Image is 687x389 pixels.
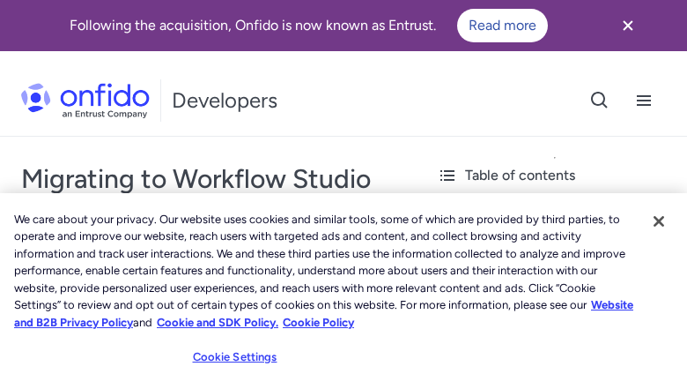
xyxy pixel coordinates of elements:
div: Table of contents [437,165,673,186]
div: We care about your privacy. Our website uses cookies and similar tools, some of which are provide... [14,211,639,332]
button: Open navigation menu button [622,79,666,123]
button: Open search button [578,79,622,123]
svg: Open search button [589,90,610,111]
h1: Developers [172,86,277,115]
h1: Migrating to Workflow Studio from an API integration [21,161,402,232]
button: Cookie Settings [180,340,290,375]
a: Read more [457,9,548,42]
button: Close [639,202,678,241]
div: Following the acquisition, Onfido is now known as Entrust. [21,9,595,42]
a: More information about our cookie policy., opens in a new tab [14,298,633,329]
button: Close banner [595,4,661,48]
svg: Open navigation menu button [633,90,654,111]
a: Cookie and SDK Policy. [157,316,278,329]
svg: Close banner [617,15,639,36]
a: Cookie Policy [283,316,354,329]
img: Onfido Logo [21,83,150,118]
